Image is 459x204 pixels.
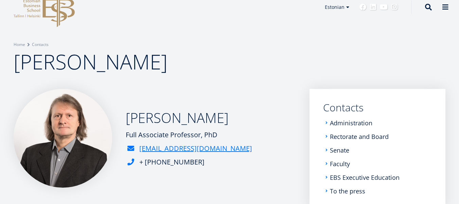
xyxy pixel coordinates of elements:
font: + [PHONE_NUMBER] [139,157,205,167]
a: Faculty [330,160,350,167]
font: Senate [330,146,349,154]
font: Rectorate and Board [330,132,389,141]
img: Alar Kein [14,89,112,188]
a: To the press [330,188,365,194]
font: To the press [330,187,365,195]
a: Home [14,41,25,48]
font: EBS Executive Education [330,173,400,182]
font: Contacts [32,42,49,47]
font: [PERSON_NAME] [126,108,229,127]
a: Rectorate and Board [330,133,389,140]
a: [EMAIL_ADDRESS][DOMAIN_NAME] [139,143,252,154]
font: [PERSON_NAME] [14,48,167,76]
font: Contacts [323,100,364,114]
font: Administration [330,119,372,127]
a: Contacts [32,41,49,48]
font: Home [14,42,25,47]
a: Contacts [323,103,432,113]
a: Administration [330,120,372,126]
a: EBS Executive Education [330,174,400,181]
font: Full Associate Professor, PhD [126,130,217,139]
a: Senate [330,147,349,154]
font: Faculty [330,160,350,168]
